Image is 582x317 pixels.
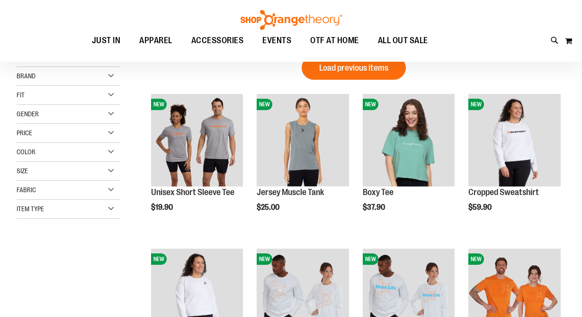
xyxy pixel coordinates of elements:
[468,94,561,186] img: Front of 2024 Q3 Balanced Basic Womens Cropped Sweatshirt
[468,187,539,197] a: Cropped Sweatshirt
[239,10,343,30] img: Shop Orangetheory
[17,186,36,194] span: Fabric
[319,63,388,73] span: Load previous items
[310,30,359,51] span: OTF AT HOME
[17,148,36,156] span: Color
[17,129,32,137] span: Price
[262,30,291,51] span: EVENTS
[378,30,428,51] span: ALL OUT SALE
[151,99,167,110] span: NEW
[257,94,349,186] img: Jersey Muscle Tank
[92,30,121,51] span: JUST IN
[151,203,174,212] span: $19.90
[17,205,44,213] span: Item Type
[363,187,394,197] a: Boxy Tee
[302,56,406,80] button: Load previous items
[464,89,565,235] div: product
[468,99,484,110] span: NEW
[257,187,324,197] a: Jersey Muscle Tank
[257,253,272,265] span: NEW
[363,99,378,110] span: NEW
[358,89,460,235] div: product
[468,94,561,188] a: Front of 2024 Q3 Balanced Basic Womens Cropped SweatshirtNEW
[468,253,484,265] span: NEW
[139,30,172,51] span: APPAREL
[151,253,167,265] span: NEW
[363,253,378,265] span: NEW
[363,94,455,188] a: Boxy TeeNEW
[151,94,243,186] img: Unisex Short Sleeve Tee
[151,94,243,188] a: Unisex Short Sleeve TeeNEW
[257,99,272,110] span: NEW
[363,203,386,212] span: $37.90
[17,167,28,175] span: Size
[257,94,349,188] a: Jersey Muscle TankNEW
[257,203,281,212] span: $25.00
[252,89,354,235] div: product
[146,89,248,235] div: product
[151,187,234,197] a: Unisex Short Sleeve Tee
[17,110,39,118] span: Gender
[17,72,36,80] span: Brand
[17,91,25,99] span: Fit
[468,203,493,212] span: $59.90
[363,94,455,186] img: Boxy Tee
[191,30,244,51] span: ACCESSORIES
